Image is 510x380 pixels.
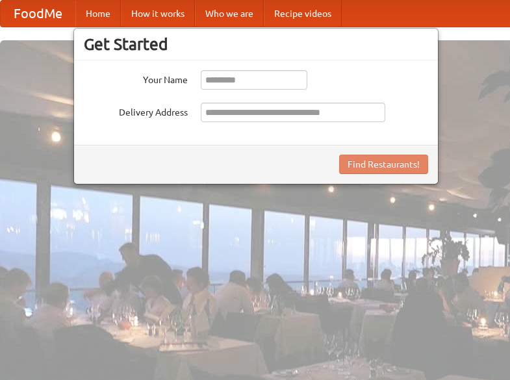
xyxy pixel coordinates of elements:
[75,1,121,27] a: Home
[339,155,428,174] button: Find Restaurants!
[195,1,264,27] a: Who we are
[84,34,428,54] h3: Get Started
[1,1,75,27] a: FoodMe
[121,1,195,27] a: How it works
[84,70,188,86] label: Your Name
[264,1,342,27] a: Recipe videos
[84,103,188,119] label: Delivery Address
